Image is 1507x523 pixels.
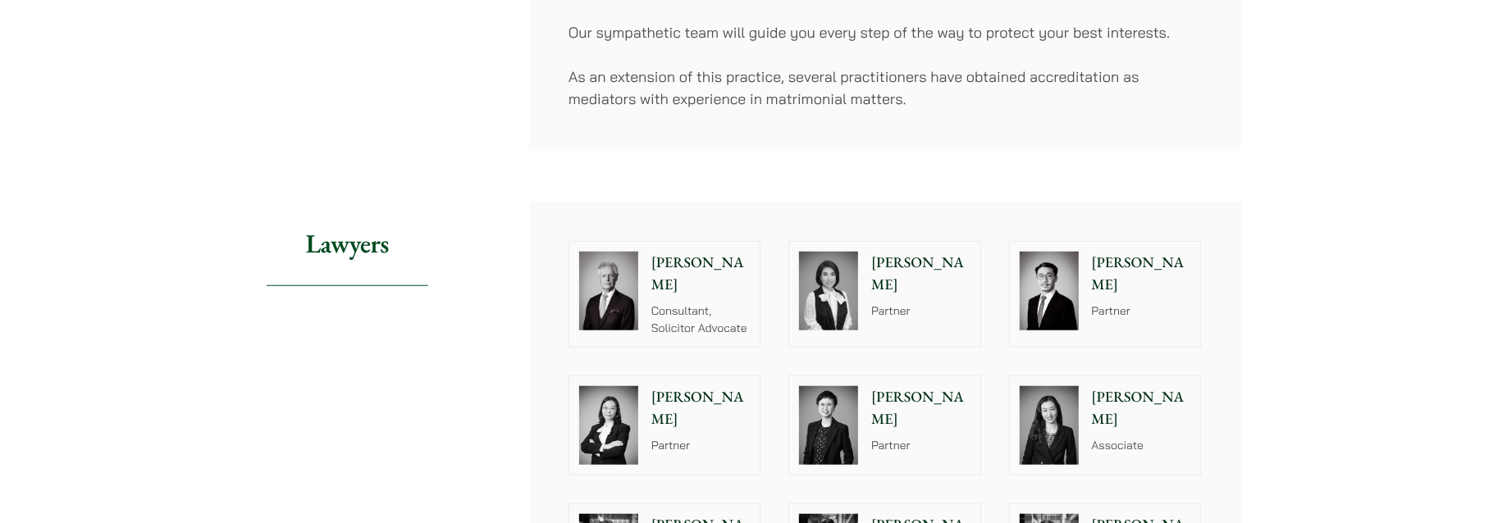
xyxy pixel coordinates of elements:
[569,241,761,348] a: [PERSON_NAME] Consultant, Solicitor Advocate
[651,437,751,454] p: Partner
[788,375,981,475] a: [PERSON_NAME] Partner
[569,66,1202,110] p: As an extension of this practice, several practitioners have obtained accreditation as mediators ...
[1092,252,1191,296] p: [PERSON_NAME]
[871,302,970,320] p: Partner
[651,302,751,337] p: Consultant, Solicitor Advocate
[1092,437,1191,454] p: Associate
[267,202,428,286] h2: Lawyers
[1009,241,1202,348] a: [PERSON_NAME] Partner
[569,375,761,475] a: [PERSON_NAME] Partner
[569,21,1202,43] p: Our sympathetic team will guide you every step of the way to protect your best interests.
[651,252,751,296] p: [PERSON_NAME]
[871,437,970,454] p: Partner
[788,241,981,348] a: [PERSON_NAME] Partner
[1092,302,1191,320] p: Partner
[871,252,970,296] p: [PERSON_NAME]
[1009,375,1202,475] a: [PERSON_NAME] Associate
[871,386,970,430] p: [PERSON_NAME]
[1092,386,1191,430] p: [PERSON_NAME]
[651,386,751,430] p: [PERSON_NAME]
